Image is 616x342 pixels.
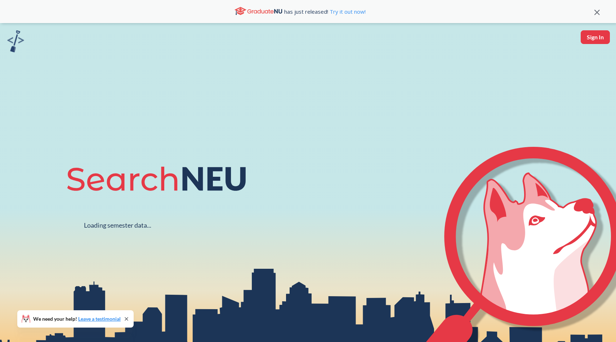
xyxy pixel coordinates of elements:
[328,8,366,15] a: Try it out now!
[33,316,121,321] span: We need your help!
[284,8,366,16] span: has just released!
[581,30,610,44] button: Sign In
[7,30,24,52] img: sandbox logo
[84,221,151,229] div: Loading semester data...
[7,30,24,54] a: sandbox logo
[78,316,121,322] a: Leave a testimonial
